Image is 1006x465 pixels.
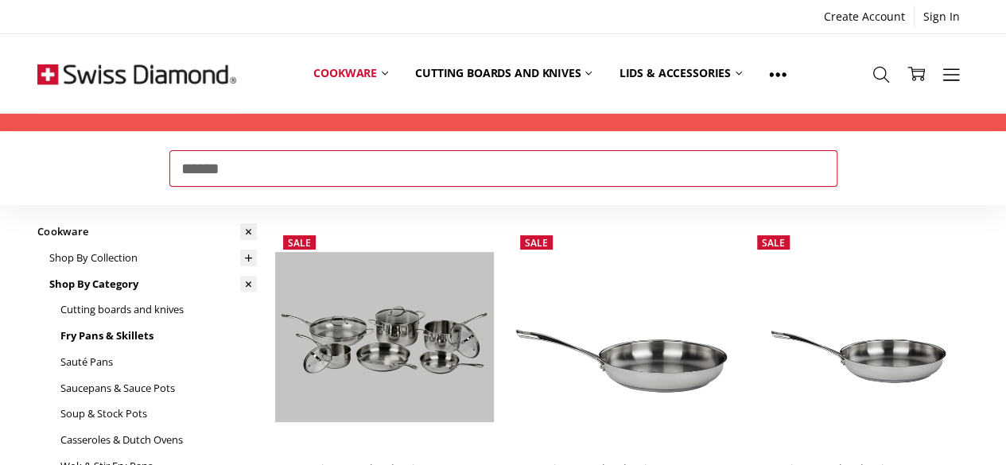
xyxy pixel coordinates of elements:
a: Cutting boards and knives [402,38,606,109]
a: Saucepans & Sauce Pots [60,375,257,401]
a: Shop By Category [49,271,257,297]
img: Premium Steel DLX - 8" (20cm) Stainless Steel Fry Pan | Swiss Diamond [749,227,969,447]
a: Shop By Collection [49,245,257,271]
a: Cookware [37,219,257,245]
span: Sale [288,236,311,250]
a: Casseroles & Dutch Ovens [60,427,257,453]
span: Sale [525,236,548,250]
a: Lids & Accessories [605,38,755,109]
a: Sign In [915,6,969,28]
img: Premium Steel DLX 6 pc cookware set; PSLASET06 [275,252,495,423]
span: Sale [762,236,785,250]
a: Premium Steel DLX 6 pc cookware set; PSLASET06 [275,227,495,447]
a: Soup & Stock Pots [60,401,257,427]
a: Fry Pans & Skillets [60,323,257,349]
a: Create Account [815,6,914,28]
img: Premium Steel DLX - 8" (20cm) Stainless Steel Fry Pan | Swiss Diamond - Product [512,227,732,447]
img: Free Shipping On Every Order [37,34,236,114]
a: Cookware [300,38,402,109]
a: Cutting boards and knives [60,296,257,323]
a: Show All [755,38,800,110]
a: Sauté Pans [60,349,257,375]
